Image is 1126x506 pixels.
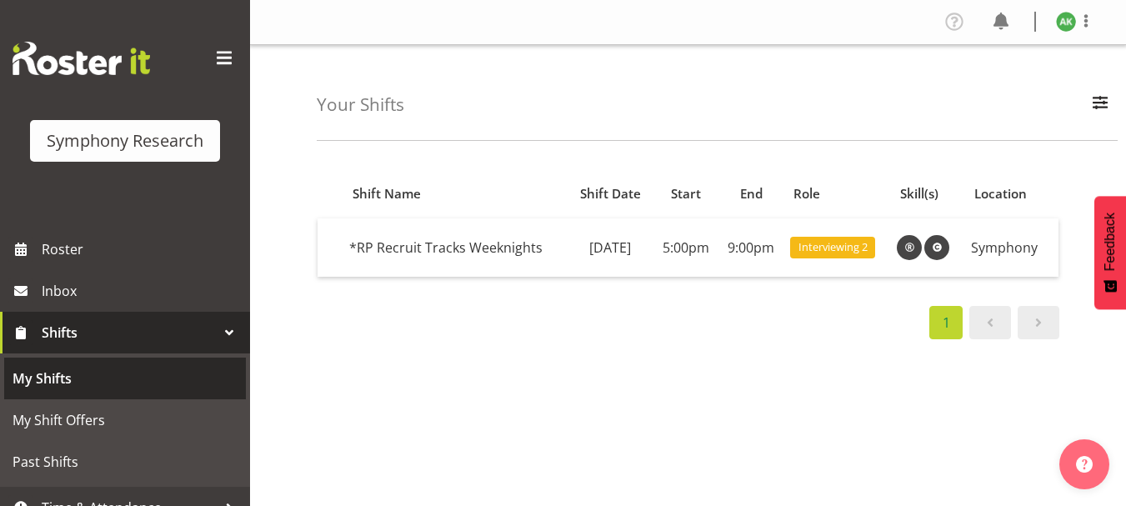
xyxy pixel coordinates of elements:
span: My Shift Offers [13,408,238,433]
span: Past Shifts [13,449,238,474]
a: My Shift Offers [4,399,246,441]
div: Symphony Research [47,128,203,153]
span: My Shifts [13,366,238,391]
td: 5:00pm [653,218,718,277]
span: End [740,184,763,203]
span: Role [793,184,820,203]
button: Filter Employees [1083,87,1118,123]
img: Rosterit website logo [13,42,150,75]
img: help-xxl-2.png [1076,456,1093,473]
span: Inbox [42,278,242,303]
h4: Your Shifts [317,95,404,114]
td: Symphony [964,218,1058,277]
span: Roster [42,237,242,262]
td: *RP Recruit Tracks Weeknights [343,218,567,277]
td: 9:00pm [718,218,783,277]
button: Feedback - Show survey [1094,196,1126,309]
span: Feedback [1103,213,1118,271]
img: amit-kumar11606.jpg [1056,12,1076,32]
span: Interviewing 2 [798,239,868,255]
td: [DATE] [567,218,653,277]
a: Past Shifts [4,441,246,483]
span: Shift Date [580,184,641,203]
span: Start [671,184,701,203]
span: Shift Name [353,184,421,203]
span: Location [974,184,1027,203]
span: Skill(s) [900,184,938,203]
a: My Shifts [4,358,246,399]
span: Shifts [42,320,217,345]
